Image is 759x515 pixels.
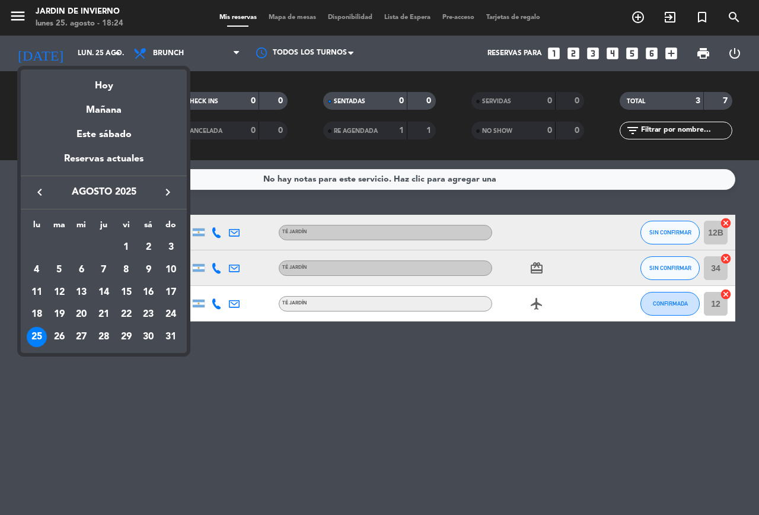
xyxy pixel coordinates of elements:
td: 29 de agosto de 2025 [115,326,138,348]
div: 22 [116,304,136,325]
div: Reservas actuales [21,151,187,176]
div: 26 [49,327,69,347]
i: keyboard_arrow_left [33,185,47,199]
div: 3 [161,237,181,257]
div: 13 [71,282,91,303]
div: 2 [138,237,158,257]
div: 16 [138,282,158,303]
th: lunes [25,218,48,237]
td: 4 de agosto de 2025 [25,259,48,281]
button: keyboard_arrow_right [157,185,178,200]
td: 22 de agosto de 2025 [115,303,138,326]
td: 27 de agosto de 2025 [70,326,93,348]
td: 15 de agosto de 2025 [115,281,138,304]
div: 31 [161,327,181,347]
td: AGO. [25,236,115,259]
td: 14 de agosto de 2025 [93,281,115,304]
td: 9 de agosto de 2025 [138,259,160,281]
div: 10 [161,260,181,280]
td: 2 de agosto de 2025 [138,236,160,259]
td: 1 de agosto de 2025 [115,236,138,259]
button: keyboard_arrow_left [29,185,50,200]
td: 28 de agosto de 2025 [93,326,115,348]
div: 15 [116,282,136,303]
div: 27 [71,327,91,347]
td: 21 de agosto de 2025 [93,303,115,326]
div: 5 [49,260,69,280]
div: 12 [49,282,69,303]
th: martes [48,218,71,237]
th: jueves [93,218,115,237]
td: 13 de agosto de 2025 [70,281,93,304]
td: 20 de agosto de 2025 [70,303,93,326]
div: 19 [49,304,69,325]
td: 6 de agosto de 2025 [70,259,93,281]
th: domingo [160,218,182,237]
td: 24 de agosto de 2025 [160,303,182,326]
i: keyboard_arrow_right [161,185,175,199]
div: 7 [94,260,114,280]
div: Este sábado [21,118,187,151]
div: 1 [116,237,136,257]
span: agosto 2025 [50,185,157,200]
div: 23 [138,304,158,325]
td: 7 de agosto de 2025 [93,259,115,281]
td: 10 de agosto de 2025 [160,259,182,281]
div: 8 [116,260,136,280]
td: 5 de agosto de 2025 [48,259,71,281]
td: 31 de agosto de 2025 [160,326,182,348]
div: 6 [71,260,91,280]
div: 21 [94,304,114,325]
td: 23 de agosto de 2025 [138,303,160,326]
td: 30 de agosto de 2025 [138,326,160,348]
div: 24 [161,304,181,325]
td: 19 de agosto de 2025 [48,303,71,326]
div: Hoy [21,69,187,94]
td: 3 de agosto de 2025 [160,236,182,259]
div: 14 [94,282,114,303]
div: 30 [138,327,158,347]
th: miércoles [70,218,93,237]
td: 11 de agosto de 2025 [25,281,48,304]
td: 16 de agosto de 2025 [138,281,160,304]
div: 25 [27,327,47,347]
div: 9 [138,260,158,280]
div: 18 [27,304,47,325]
div: 20 [71,304,91,325]
td: 25 de agosto de 2025 [25,326,48,348]
td: 26 de agosto de 2025 [48,326,71,348]
div: 17 [161,282,181,303]
div: 11 [27,282,47,303]
td: 17 de agosto de 2025 [160,281,182,304]
td: 18 de agosto de 2025 [25,303,48,326]
div: 4 [27,260,47,280]
td: 12 de agosto de 2025 [48,281,71,304]
td: 8 de agosto de 2025 [115,259,138,281]
div: 29 [116,327,136,347]
div: Mañana [21,94,187,118]
div: 28 [94,327,114,347]
th: viernes [115,218,138,237]
th: sábado [138,218,160,237]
